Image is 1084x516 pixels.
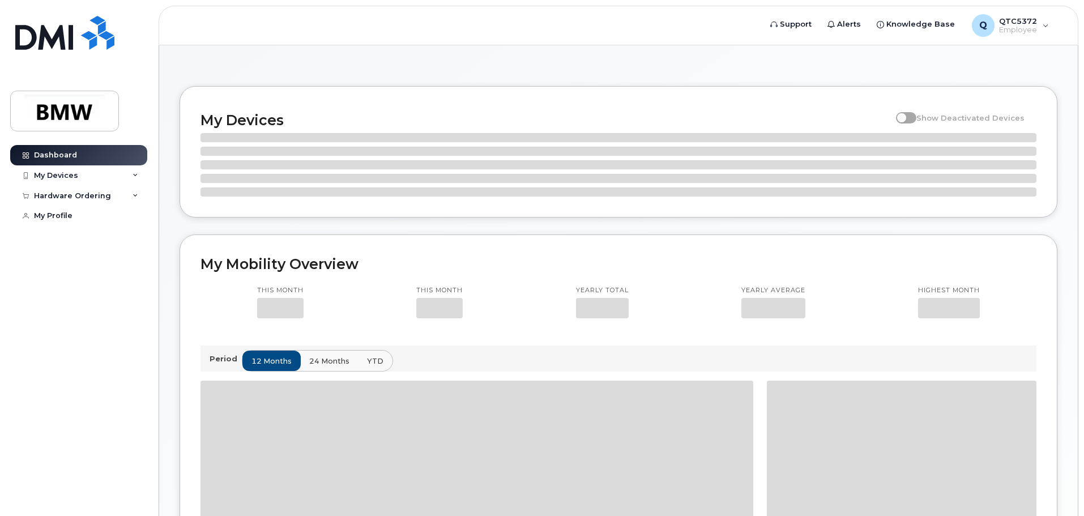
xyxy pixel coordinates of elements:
p: Yearly total [576,286,629,295]
input: Show Deactivated Devices [896,107,905,116]
p: Highest month [918,286,980,295]
h2: My Devices [200,112,890,129]
span: Show Deactivated Devices [916,113,1025,122]
span: 24 months [309,356,349,366]
p: Period [210,353,242,364]
p: This month [257,286,304,295]
h2: My Mobility Overview [200,255,1036,272]
span: YTD [367,356,383,366]
p: This month [416,286,463,295]
p: Yearly average [741,286,805,295]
